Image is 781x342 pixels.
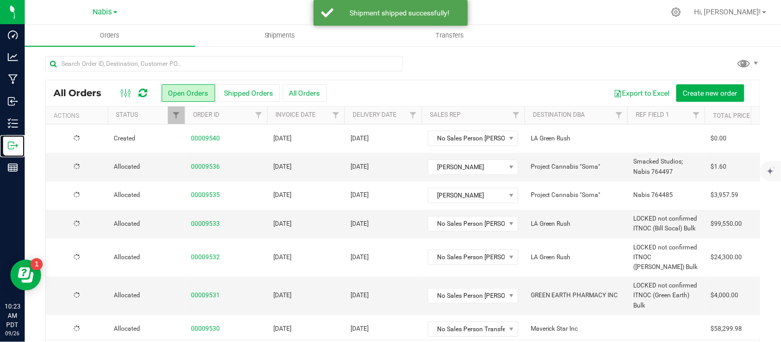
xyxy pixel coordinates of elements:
a: Filter [611,106,628,124]
a: 00009536 [191,162,220,172]
a: Filter [508,106,525,124]
span: Create new order [683,89,738,97]
span: GREEN EARTH PHARMACY INC [531,291,621,300]
span: LA Green Rush [531,253,621,262]
span: $1.60 [711,162,727,172]
span: Maverick Star Inc [531,324,621,334]
span: [DATE] [351,324,369,334]
span: [DATE] [351,190,369,200]
span: No Sales Person [PERSON_NAME] Transfer [428,217,505,231]
span: Nabis [93,8,112,16]
inline-svg: Inventory [8,118,18,129]
inline-svg: Analytics [8,52,18,62]
span: [DATE] [273,190,291,200]
inline-svg: Manufacturing [8,74,18,84]
span: $4,000.00 [711,291,739,300]
span: [DATE] [273,219,291,229]
span: [DATE] [351,134,369,143]
a: Filter [688,106,705,124]
span: $24,300.00 [711,253,742,262]
a: Invoice Date [275,111,316,118]
span: [DATE] [273,291,291,300]
span: LOCKED not confirmed ITNOC ([PERSON_NAME]) Bulk [634,243,699,273]
a: Delivery Date [353,111,396,118]
span: $99,550.00 [711,219,742,229]
span: [DATE] [273,134,291,143]
inline-svg: Inbound [8,96,18,106]
button: Create new order [676,84,744,102]
span: All Orders [54,87,112,99]
span: LA Green Rush [531,219,621,229]
button: Open Orders [162,84,215,102]
span: Shipments [251,31,309,40]
iframe: Resource center unread badge [30,258,43,271]
a: Transfers [365,25,535,46]
span: [DATE] [273,253,291,262]
inline-svg: Dashboard [8,30,18,40]
p: 09/26 [5,330,20,337]
span: No Sales Person Transfer [428,322,505,336]
span: Allocated [114,324,179,334]
a: 00009540 [191,134,220,143]
a: Status [116,111,138,118]
a: Total Price [713,112,750,119]
span: [DATE] [351,253,369,262]
a: 00009533 [191,219,220,229]
div: Shipment shipped successfully! [339,8,460,18]
span: Allocated [114,219,179,229]
a: Ref Field 1 [636,111,669,118]
iframe: Resource center [10,260,41,291]
a: Filter [327,106,344,124]
a: Orders [25,25,195,46]
span: No Sales Person [PERSON_NAME] Transfer [428,289,505,303]
span: Transfers [422,31,478,40]
span: Nabis 764485 [634,190,673,200]
a: Filter [250,106,267,124]
span: $58,299.98 [711,324,742,334]
span: [DATE] [273,162,291,172]
span: [DATE] [351,291,369,300]
a: Filter [168,106,185,124]
a: 00009530 [191,324,220,334]
span: $3,957.59 [711,190,739,200]
button: Export to Excel [608,84,676,102]
span: [PERSON_NAME] [428,160,505,174]
a: 00009531 [191,291,220,300]
p: 10:23 AM PDT [5,302,20,330]
a: Shipments [195,25,366,46]
span: Allocated [114,190,179,200]
span: Project Cannabis "Soma" [531,190,621,200]
inline-svg: Outbound [8,140,18,151]
span: Allocated [114,253,179,262]
span: Project Cannabis "Soma" [531,162,621,172]
span: [DATE] [273,324,291,334]
a: Order ID [193,111,219,118]
span: Smacked Studios; Nabis 764497 [634,157,699,176]
span: Orders [86,31,133,40]
span: [DATE] [351,219,369,229]
inline-svg: Reports [8,163,18,173]
span: [DATE] [351,162,369,172]
span: LOCKED not confirmed ITNOC (Green Earth) Bulk [634,281,699,311]
div: Manage settings [670,7,683,17]
span: No Sales Person [PERSON_NAME] Transfer [428,131,505,146]
span: No Sales Person [PERSON_NAME] Transfer [428,250,505,264]
a: Filter [405,106,422,124]
span: Allocated [114,162,179,172]
span: Allocated [114,291,179,300]
span: LA Green Rush [531,134,621,143]
button: All Orders [283,84,327,102]
a: Destination DBA [533,111,585,118]
span: $0.00 [711,134,727,143]
span: Created [114,134,179,143]
a: Sales Rep [430,111,461,118]
span: [PERSON_NAME] [428,188,505,203]
div: Actions [54,112,103,119]
button: Shipped Orders [218,84,280,102]
a: 00009532 [191,253,220,262]
span: LOCKED not confirmed ITNOC (Bill Socal) Bulk [634,214,699,233]
span: Hi, [PERSON_NAME]! [695,8,761,16]
a: 00009535 [191,190,220,200]
input: Search Order ID, Destination, Customer PO... [45,56,403,71]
